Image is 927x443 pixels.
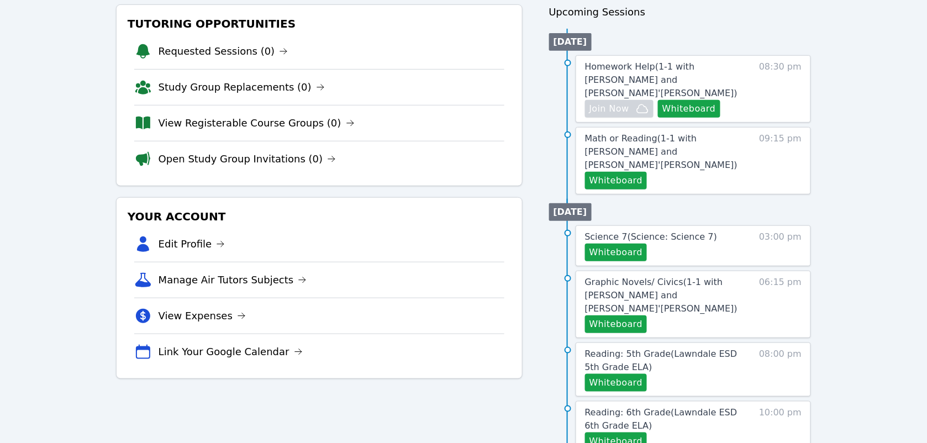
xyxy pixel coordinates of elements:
[125,207,513,226] h3: Your Account
[159,272,307,288] a: Manage Air Tutors Subjects
[585,276,747,315] a: Graphic Novels/ Civics(1-1 with [PERSON_NAME] and [PERSON_NAME]'[PERSON_NAME])
[585,277,738,314] span: Graphic Novels/ Civics ( 1-1 with [PERSON_NAME] and [PERSON_NAME]'[PERSON_NAME] )
[759,60,802,118] span: 08:30 pm
[159,151,336,167] a: Open Study Group Invitations (0)
[585,133,738,170] span: Math or Reading ( 1-1 with [PERSON_NAME] and [PERSON_NAME]'[PERSON_NAME] )
[658,100,720,118] button: Whiteboard
[585,349,738,372] span: Reading: 5th Grade ( Lawndale ESD 5th Grade ELA )
[159,236,225,252] a: Edit Profile
[549,203,592,221] li: [DATE]
[159,44,288,59] a: Requested Sessions (0)
[159,344,303,360] a: Link Your Google Calendar
[759,347,802,392] span: 08:00 pm
[585,60,747,100] a: Homework Help(1-1 with [PERSON_NAME] and [PERSON_NAME]'[PERSON_NAME])
[585,374,647,392] button: Whiteboard
[585,61,738,98] span: Homework Help ( 1-1 with [PERSON_NAME] and [PERSON_NAME]'[PERSON_NAME] )
[585,244,647,261] button: Whiteboard
[549,33,592,51] li: [DATE]
[125,14,513,34] h3: Tutoring Opportunities
[585,172,647,189] button: Whiteboard
[759,132,802,189] span: 09:15 pm
[589,102,629,115] span: Join Now
[159,115,355,131] a: View Registerable Course Groups (0)
[585,230,718,244] a: Science 7(Science: Science 7)
[585,347,747,374] a: Reading: 5th Grade(Lawndale ESD 5th Grade ELA)
[159,308,246,324] a: View Expenses
[585,231,718,242] span: Science 7 ( Science: Science 7 )
[159,80,325,95] a: Study Group Replacements (0)
[585,100,654,118] button: Join Now
[585,406,747,433] a: Reading: 6th Grade(Lawndale ESD 6th Grade ELA)
[585,315,647,333] button: Whiteboard
[585,407,738,431] span: Reading: 6th Grade ( Lawndale ESD 6th Grade ELA )
[759,230,802,261] span: 03:00 pm
[585,132,747,172] a: Math or Reading(1-1 with [PERSON_NAME] and [PERSON_NAME]'[PERSON_NAME])
[549,4,812,20] h3: Upcoming Sessions
[759,276,802,333] span: 06:15 pm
